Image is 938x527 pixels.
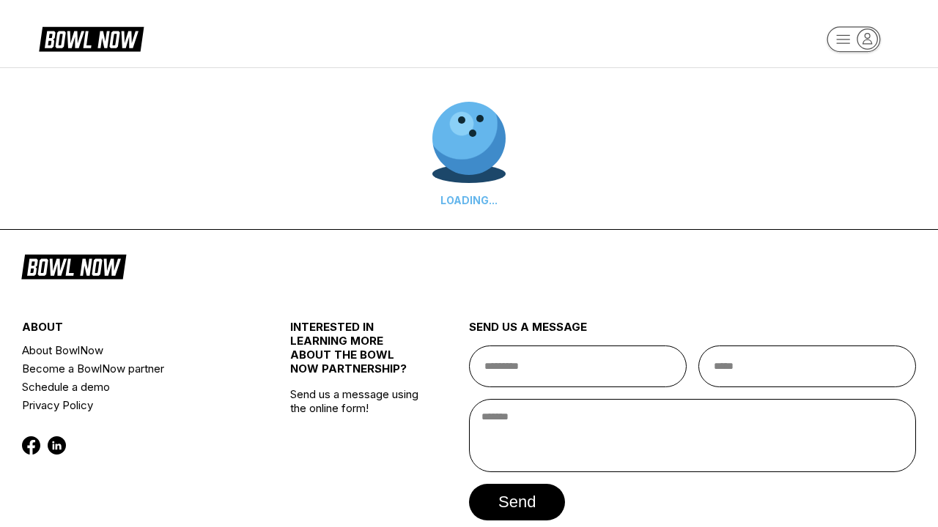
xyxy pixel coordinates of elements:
[22,359,245,378] a: Become a BowlNow partner
[469,484,565,520] button: send
[469,320,916,345] div: send us a message
[22,341,245,359] a: About BowlNow
[22,396,245,414] a: Privacy Policy
[290,320,424,387] div: INTERESTED IN LEARNING MORE ABOUT THE BOWL NOW PARTNERSHIP?
[22,378,245,396] a: Schedule a demo
[432,194,506,206] div: LOADING...
[22,320,245,341] div: about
